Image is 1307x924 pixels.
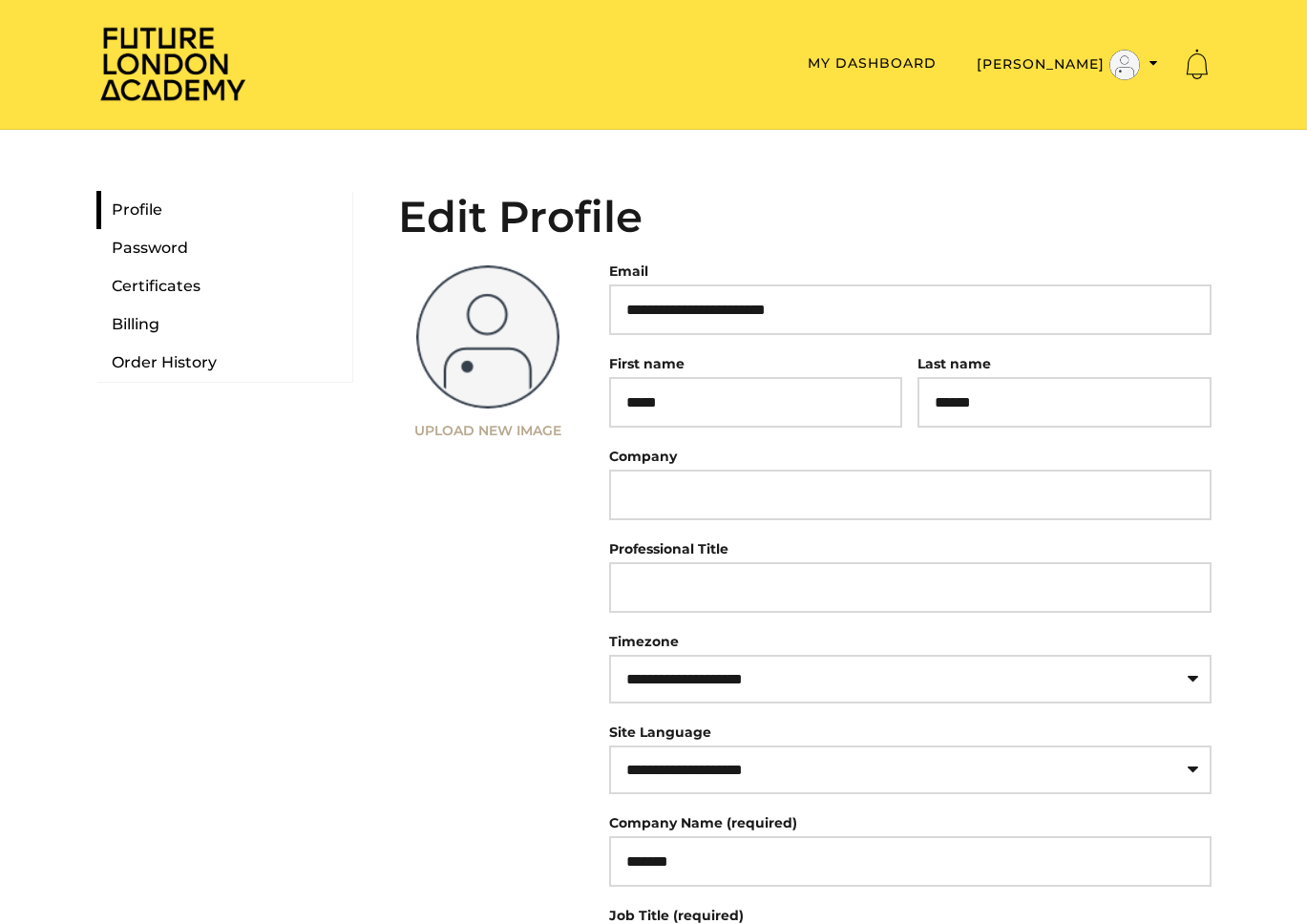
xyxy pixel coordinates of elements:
img: Home Page [96,25,249,102]
a: Password [96,229,352,267]
label: First name [609,355,685,372]
a: My Dashboard [808,54,937,72]
label: Professional Title [609,535,728,562]
button: Toggle menu [971,49,1164,81]
a: Certificates [96,267,352,305]
label: Company Name (required) [609,809,797,836]
a: Billing [96,305,352,344]
label: Timezone [609,633,679,650]
label: Last name [917,355,991,372]
label: Upload New Image [398,424,579,437]
label: Email [609,258,648,284]
label: Site Language [609,724,711,741]
label: Company [609,443,677,470]
a: Profile [96,191,352,229]
h2: Edit Profile [398,191,1212,242]
a: Order History [96,344,352,382]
